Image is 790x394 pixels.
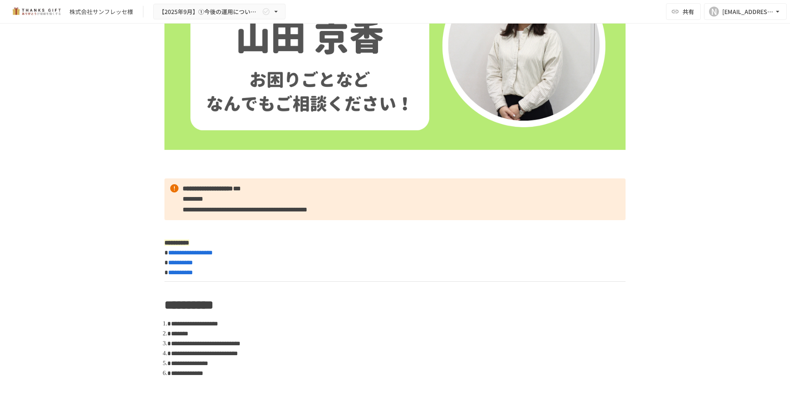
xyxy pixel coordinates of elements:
div: [EMAIL_ADDRESS][DOMAIN_NAME] [722,7,773,17]
img: mMP1OxWUAhQbsRWCurg7vIHe5HqDpP7qZo7fRoNLXQh [10,5,63,18]
span: 共有 [683,7,694,16]
button: 【2025年9月】①今後の運用についてのご案内/THANKS GIFTキックオフMTG [153,4,286,20]
div: N [709,7,719,17]
div: 株式会社サンフレッセ様 [69,7,133,16]
button: 共有 [666,3,701,20]
button: N[EMAIL_ADDRESS][DOMAIN_NAME] [704,3,787,20]
span: 【2025年9月】①今後の運用についてのご案内/THANKS GIFTキックオフMTG [159,7,260,17]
